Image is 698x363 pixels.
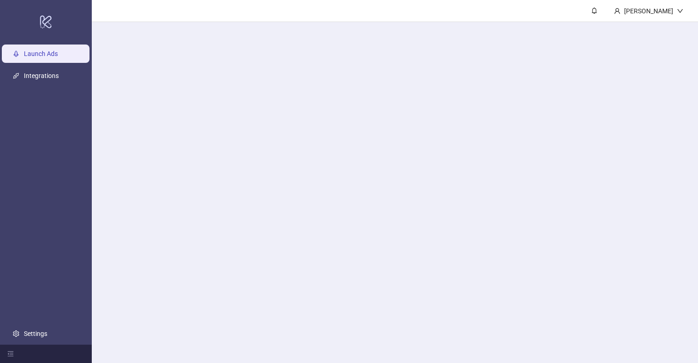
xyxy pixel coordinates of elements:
[614,8,620,14] span: user
[7,351,14,357] span: menu-fold
[677,8,683,14] span: down
[620,6,677,16] div: [PERSON_NAME]
[24,72,59,79] a: Integrations
[24,50,58,57] a: Launch Ads
[24,330,47,337] a: Settings
[591,7,597,14] span: bell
